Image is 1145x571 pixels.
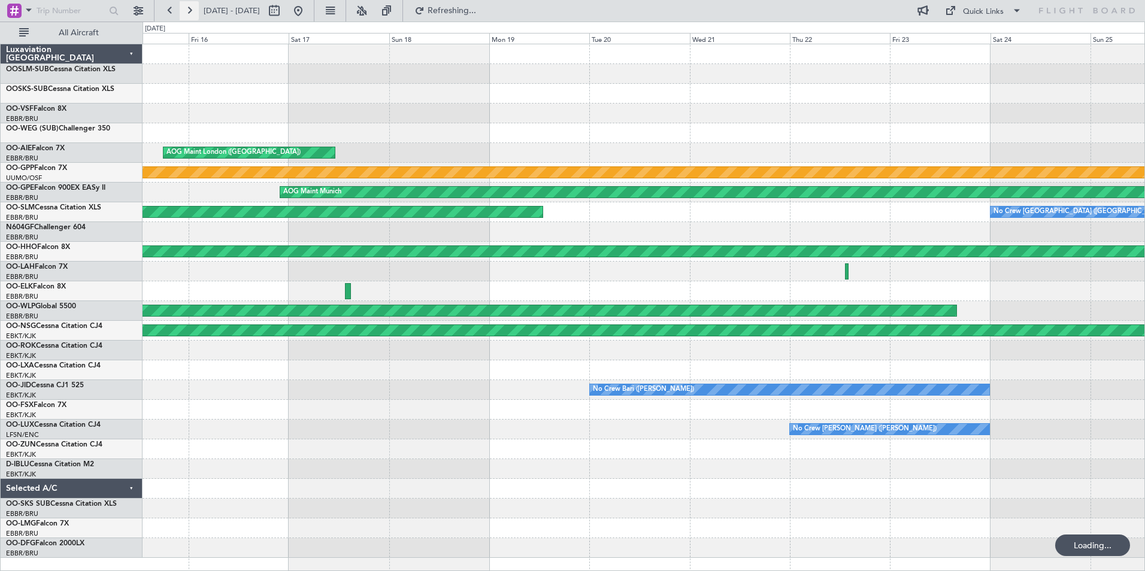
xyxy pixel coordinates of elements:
div: AOG Maint London ([GEOGRAPHIC_DATA]) [166,144,301,162]
input: Trip Number [37,2,105,20]
div: Wed 21 [690,33,790,44]
a: N604GFChallenger 604 [6,224,86,231]
div: Fri 16 [189,33,289,44]
a: OOSLM-SUBCessna Citation XLS [6,66,116,73]
span: OO-LUX [6,421,34,429]
span: OO-WLP [6,303,35,310]
a: EBBR/BRU [6,529,38,538]
a: EBKT/KJK [6,391,36,400]
div: Tue 20 [589,33,689,44]
a: EBBR/BRU [6,509,38,518]
a: EBBR/BRU [6,549,38,558]
div: Sat 24 [990,33,1091,44]
a: OO-ROKCessna Citation CJ4 [6,342,102,350]
span: OO-ZUN [6,441,36,448]
span: D-IBLU [6,461,29,468]
a: EBKT/KJK [6,411,36,420]
div: AOG Maint Munich [283,183,341,201]
span: OO-ELK [6,283,33,290]
a: EBBR/BRU [6,213,38,222]
a: OO-SLMCessna Citation XLS [6,204,101,211]
div: Loading... [1055,534,1130,556]
a: EBBR/BRU [6,312,38,321]
a: OO-JIDCessna CJ1 525 [6,382,84,389]
span: OO-LMG [6,520,36,527]
button: Refreshing... [409,1,481,20]
a: OO-LAHFalcon 7X [6,263,68,271]
a: OO-ZUNCessna Citation CJ4 [6,441,102,448]
a: OO-VSFFalcon 8X [6,105,66,113]
div: Sat 17 [289,33,389,44]
div: Fri 23 [890,33,990,44]
div: No Crew Bari ([PERSON_NAME]) [593,381,694,399]
span: OOSLM-SUB [6,66,49,73]
span: OO-SKS SUB [6,500,50,508]
a: OO-LXACessna Citation CJ4 [6,362,101,369]
span: N604GF [6,224,34,231]
a: EBBR/BRU [6,253,38,262]
a: OO-NSGCessna Citation CJ4 [6,323,102,330]
a: EBBR/BRU [6,193,38,202]
span: OO-VSF [6,105,34,113]
a: EBBR/BRU [6,154,38,163]
span: OO-ROK [6,342,36,350]
div: Quick Links [963,6,1004,18]
a: OO-GPEFalcon 900EX EASy II [6,184,105,192]
a: OO-SKS SUBCessna Citation XLS [6,500,117,508]
span: All Aircraft [31,29,126,37]
a: EBBR/BRU [6,272,38,281]
div: No Crew [PERSON_NAME] ([PERSON_NAME]) [793,420,937,438]
a: OO-DFGFalcon 2000LX [6,540,84,547]
a: OO-FSXFalcon 7X [6,402,66,409]
div: Sun 18 [389,33,489,44]
span: OO-HHO [6,244,37,251]
a: OO-WEG (SUB)Challenger 350 [6,125,110,132]
a: OOSKS-SUBCessna Citation XLS [6,86,114,93]
span: OO-GPP [6,165,34,172]
a: EBKT/KJK [6,450,36,459]
span: OO-AIE [6,145,32,152]
a: EBKT/KJK [6,332,36,341]
a: D-IBLUCessna Citation M2 [6,461,94,468]
span: OOSKS-SUB [6,86,48,93]
a: EBKT/KJK [6,470,36,479]
button: Quick Links [939,1,1028,20]
a: EBKT/KJK [6,351,36,360]
span: OO-GPE [6,184,34,192]
a: OO-GPPFalcon 7X [6,165,67,172]
span: OO-LXA [6,362,34,369]
span: Refreshing... [427,7,477,15]
a: EBKT/KJK [6,371,36,380]
span: OO-FSX [6,402,34,409]
a: OO-ELKFalcon 8X [6,283,66,290]
a: OO-LUXCessna Citation CJ4 [6,421,101,429]
span: OO-SLM [6,204,35,211]
a: OO-AIEFalcon 7X [6,145,65,152]
a: EBBR/BRU [6,114,38,123]
a: OO-LMGFalcon 7X [6,520,69,527]
a: UUMO/OSF [6,174,42,183]
div: Mon 19 [489,33,589,44]
a: OO-WLPGlobal 5500 [6,303,76,310]
a: OO-HHOFalcon 8X [6,244,70,251]
a: EBBR/BRU [6,292,38,301]
span: OO-DFG [6,540,35,547]
button: All Aircraft [13,23,130,42]
a: EBBR/BRU [6,233,38,242]
div: [DATE] [145,24,165,34]
span: [DATE] - [DATE] [204,5,260,16]
a: LFSN/ENC [6,430,39,439]
span: OO-NSG [6,323,36,330]
span: OO-LAH [6,263,35,271]
div: Thu 22 [790,33,890,44]
span: OO-WEG (SUB) [6,125,59,132]
span: OO-JID [6,382,31,389]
